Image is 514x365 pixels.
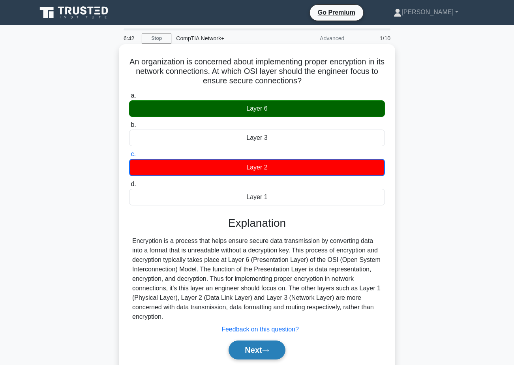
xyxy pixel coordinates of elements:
div: CompTIA Network+ [171,30,280,46]
a: Stop [142,34,171,43]
div: Advanced [280,30,349,46]
span: a. [131,92,136,99]
div: Layer 3 [129,130,385,146]
div: 6:42 [119,30,142,46]
div: 1/10 [349,30,395,46]
a: [PERSON_NAME] [375,4,477,20]
div: Encryption is a process that helps ensure secure data transmission by converting data into a form... [132,236,382,322]
span: c. [131,151,135,157]
h5: An organization is concerned about implementing proper encryption in its network connections. At ... [128,57,386,86]
a: Go Premium [313,8,360,17]
div: Layer 2 [129,159,385,176]
span: d. [131,181,136,187]
h3: Explanation [134,216,380,230]
div: Layer 6 [129,100,385,117]
button: Next [229,341,285,359]
a: Feedback on this question? [221,326,299,333]
span: b. [131,121,136,128]
div: Layer 1 [129,189,385,205]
